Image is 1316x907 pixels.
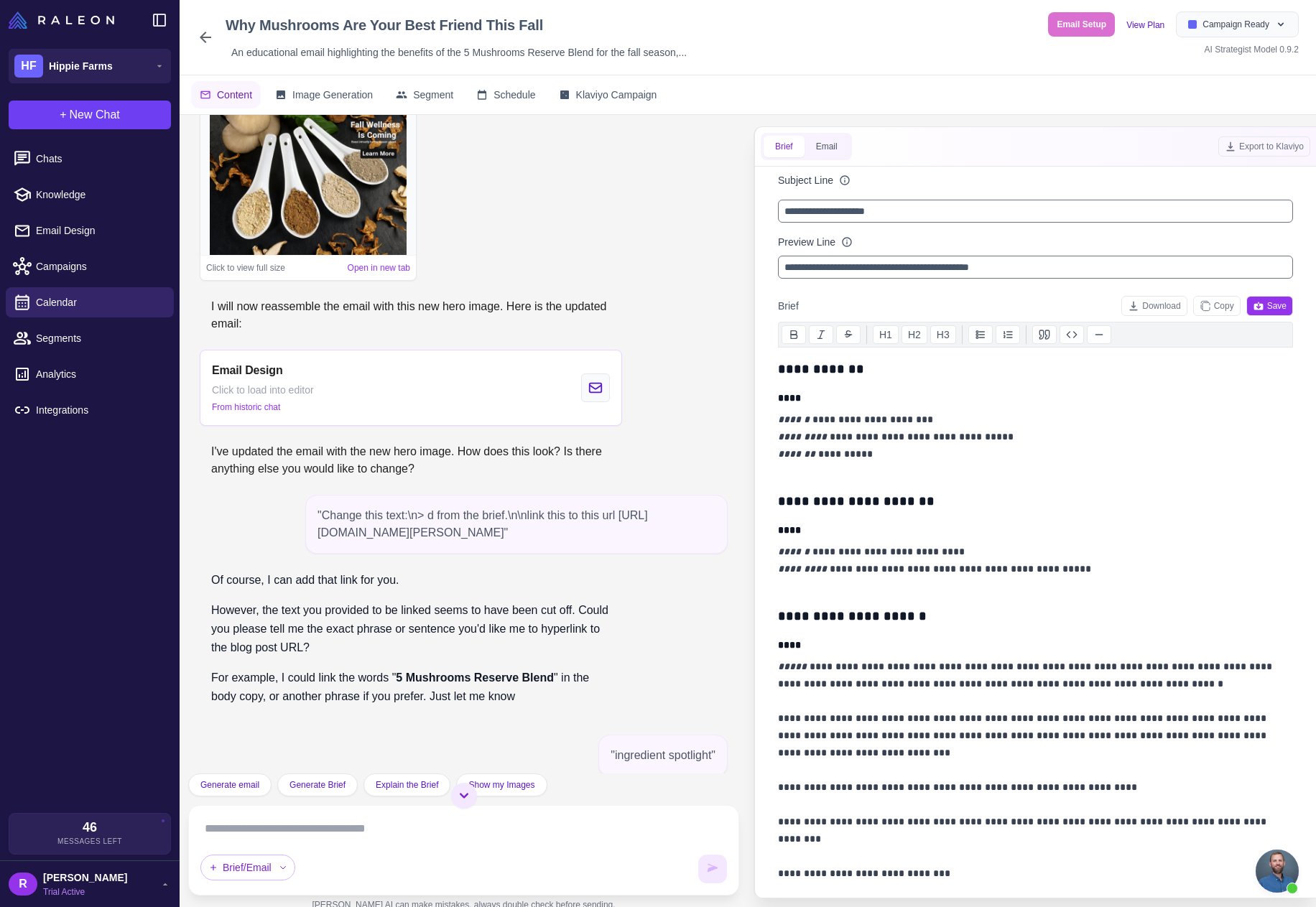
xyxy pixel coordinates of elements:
button: Generate Brief [277,773,358,796]
button: Klaviyo Campaign [550,81,666,108]
span: Calendar [36,294,162,310]
button: Generate email [188,773,272,796]
button: Email Setup [1048,12,1115,37]
div: I've updated the email with the new hero image. How does this look? Is there anything else you wo... [200,437,622,483]
label: Preview Line [778,234,835,250]
span: + [60,106,66,124]
button: H2 [902,325,927,344]
a: Segments [6,323,174,353]
span: Brief [778,298,799,314]
button: Download [1121,296,1187,316]
span: Chats [36,151,162,167]
span: Integrations [36,402,162,418]
p: Of course, I can add that link for you. [211,571,611,590]
button: Content [191,81,261,108]
span: Messages Left [57,836,122,847]
div: R [9,873,37,896]
a: Knowledge [6,180,174,210]
label: Subject Line [778,172,833,188]
button: Copy [1193,296,1241,316]
span: Image Generation [292,87,373,103]
button: Email [805,136,849,157]
span: Segment [413,87,453,103]
span: [PERSON_NAME] [43,870,127,885]
a: Open in new tab [348,261,410,274]
span: Email Design [212,362,283,379]
a: Chats [6,144,174,174]
button: +New Chat [9,101,171,129]
strong: 5 Mushrooms Reserve Blend [396,671,554,684]
a: Analytics [6,359,174,389]
span: Trial Active [43,885,127,898]
button: Schedule [468,81,544,108]
a: View Plan [1126,20,1164,30]
div: "ingredient spotlight" [598,735,728,776]
img: Raleon Logo [9,11,114,29]
img: Image [210,111,407,255]
button: Explain the Brief [363,773,450,796]
span: Klaviyo Campaign [576,87,657,103]
div: Click to edit description [226,42,692,63]
span: An educational email highlighting the benefits of the 5 Mushrooms Reserve Blend for the fall seas... [231,45,687,60]
div: HF [14,55,43,78]
span: Knowledge [36,187,162,203]
a: Email Design [6,215,174,246]
span: Save [1253,299,1287,312]
div: Brief/Email [200,855,295,880]
button: H1 [873,325,899,344]
div: "Change this text:\n> d from the brief.\n\nlink this to this url [URL][DOMAIN_NAME][PERSON_NAME]" [305,495,728,554]
a: Integrations [6,395,174,425]
span: Email Design [36,223,162,238]
span: Segments [36,330,162,346]
span: New Chat [70,106,120,124]
span: Schedule [493,87,535,103]
button: Export to Klaviyo [1218,136,1310,157]
span: Generate Brief [289,778,346,791]
span: Explain the Brief [376,778,438,791]
span: Show my Images [468,778,534,791]
p: However, the text you provided to be linked seems to have been cut off. Could you please tell me ... [211,601,611,657]
button: Save [1246,296,1293,316]
button: Segment [387,81,462,108]
div: Click to edit campaign name [220,11,692,39]
button: H3 [930,325,956,344]
button: Brief [764,136,805,157]
button: Image Generation [267,81,381,108]
span: From historic chat [212,401,280,414]
span: Campaigns [36,259,162,274]
p: For example, I could link the words " " in the body copy, or another phrase if you prefer. Just l... [211,669,611,706]
span: Analytics [36,366,162,382]
div: I will now reassemble the email with this new hero image. Here is the updated email: [200,292,622,338]
button: Show my Images [456,773,547,796]
span: Content [217,87,252,103]
a: Raleon Logo [9,11,120,29]
span: AI Strategist Model 0.9.2 [1205,45,1299,55]
span: Campaign Ready [1203,18,1269,31]
span: 46 [83,821,97,834]
span: Click to load into editor [212,382,314,398]
span: Copy [1200,299,1234,312]
button: HFHippie Farms [9,49,171,83]
a: Campaigns [6,251,174,282]
span: Email Setup [1057,18,1106,31]
a: Calendar [6,287,174,317]
span: Hippie Farms [49,58,113,74]
span: Click to view full size [206,261,285,274]
div: Open chat [1256,850,1299,893]
span: Generate email [200,778,259,791]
